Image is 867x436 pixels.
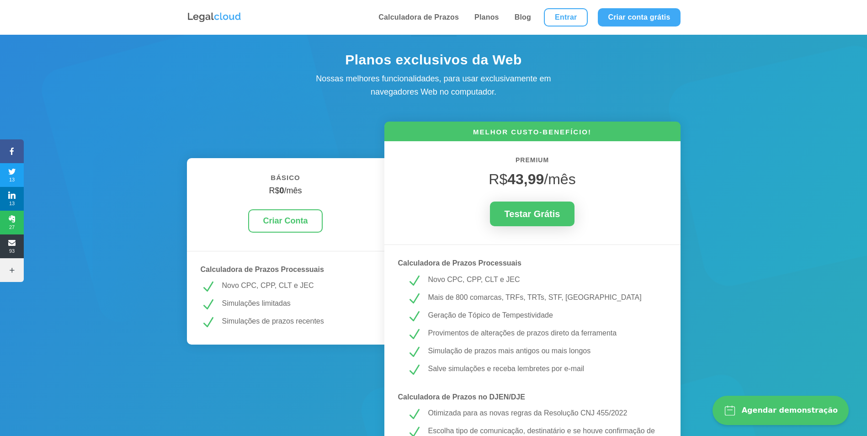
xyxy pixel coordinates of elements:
[507,171,544,187] strong: 43,99
[248,209,322,233] a: Criar Conta
[201,186,371,201] h4: R$ /mês
[428,345,658,357] p: Simulação de prazos mais antigos ou mais longos
[187,11,242,23] img: Logo da Legalcloud
[279,186,284,195] strong: 0
[222,298,371,309] p: Simulações limitadas
[398,393,525,401] strong: Calculadora de Prazos no DJEN/DJE
[428,309,658,321] p: Geração de Tópico de Tempestividade
[428,407,658,419] p: Otimizada para as novas regras da Resolução CNJ 455/2022
[489,171,575,187] span: R$ /mês
[201,172,371,188] h6: BÁSICO
[222,280,371,292] p: Novo CPC, CPP, CLT e JEC
[398,155,667,170] h6: PREMIUM
[407,407,421,422] span: N
[428,274,658,286] p: Novo CPC, CPP, CLT e JEC
[544,8,588,27] a: Entrar
[222,315,371,327] p: Simulações de prazos recentes
[490,202,575,226] a: Testar Grátis
[201,315,215,330] span: N
[407,274,421,288] span: N
[398,259,521,267] strong: Calculadora de Prazos Processuais
[598,8,680,27] a: Criar conta grátis
[201,266,324,273] strong: Calculadora de Prazos Processuais
[428,327,658,339] p: Provimentos de alterações de prazos direto da ferramenta
[407,363,421,378] span: N
[407,345,421,360] span: N
[384,127,681,141] h6: MELHOR CUSTO-BENEFÍCIO!
[407,292,421,306] span: N
[201,280,215,294] span: N
[428,363,658,375] p: Salve simulações e receba lembretes por e-mail
[297,72,571,99] div: Nossas melhores funcionalidades, para usar exclusivamente em navegadores Web no computador.
[428,292,658,303] p: Mais de 800 comarcas, TRFs, TRTs, STF, [GEOGRAPHIC_DATA]
[407,309,421,324] span: N
[274,52,594,73] h4: Planos exclusivos da Web
[407,327,421,342] span: N
[201,298,215,312] span: N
